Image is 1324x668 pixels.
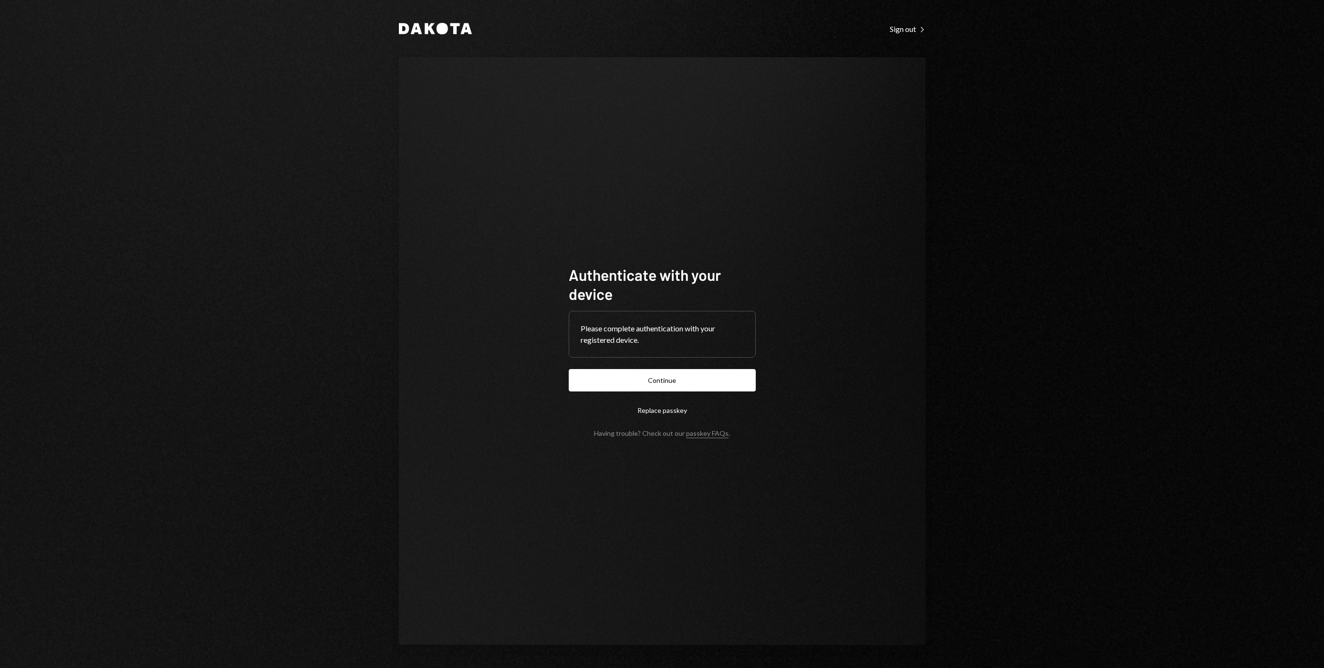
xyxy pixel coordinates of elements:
button: Continue [569,369,756,391]
div: Please complete authentication with your registered device. [581,323,744,346]
a: Sign out [890,23,926,34]
div: Having trouble? Check out our . [594,429,730,437]
h1: Authenticate with your device [569,265,756,303]
div: Sign out [890,24,926,34]
a: passkey FAQs [686,429,729,438]
button: Replace passkey [569,399,756,421]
